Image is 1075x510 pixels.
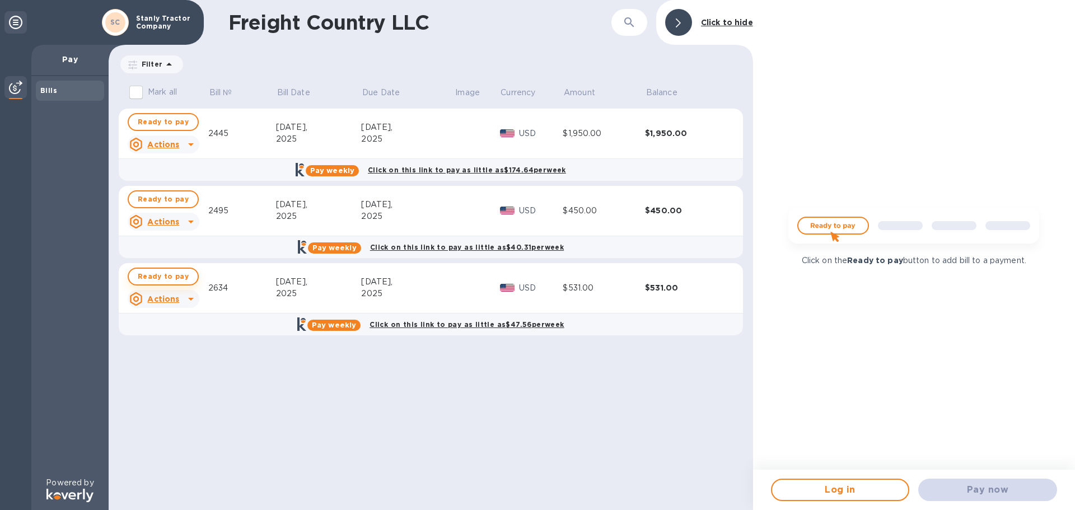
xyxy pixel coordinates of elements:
span: Amount [564,87,610,99]
div: [DATE], [276,199,362,210]
div: 2025 [361,133,454,145]
p: Balance [646,87,677,99]
span: Due Date [362,87,414,99]
p: Due Date [362,87,400,99]
div: $1,950.00 [563,128,645,139]
b: Click on this link to pay as little as $40.31 per week [370,243,564,251]
p: Bill Date [277,87,310,99]
div: $531.00 [563,282,645,294]
div: [DATE], [361,121,454,133]
div: $531.00 [645,282,727,293]
p: Image [455,87,480,99]
p: Powered by [46,477,94,489]
div: 2025 [361,210,454,222]
p: Pay [40,54,100,65]
span: Ready to pay [138,270,189,283]
b: Click on this link to pay as little as $174.64 per week [368,166,566,174]
button: Log in [771,479,910,501]
div: [DATE], [361,276,454,288]
span: Bill № [209,87,247,99]
b: Bills [40,86,57,95]
button: Ready to pay [128,113,199,131]
div: 2495 [208,205,276,217]
div: [DATE], [276,276,362,288]
div: 2025 [276,288,362,300]
img: Logo [46,489,94,502]
p: Mark all [148,86,177,98]
b: SC [110,18,120,26]
span: Balance [646,87,692,99]
u: Actions [147,294,179,303]
div: 2445 [208,128,276,139]
p: Stanly Tractor Company [136,15,192,30]
b: Click on this link to pay as little as $47.56 per week [370,320,564,329]
img: USD [500,284,515,292]
button: Ready to pay [128,268,199,286]
p: USD [519,128,563,139]
div: $1,950.00 [645,128,727,139]
u: Actions [147,140,179,149]
span: Ready to pay [138,193,189,206]
span: Ready to pay [138,115,189,129]
button: Ready to pay [128,190,199,208]
div: [DATE], [361,199,454,210]
div: 2634 [208,282,276,294]
div: $450.00 [645,205,727,216]
p: Bill № [209,87,232,99]
b: Click to hide [701,18,753,27]
p: Currency [501,87,535,99]
b: Pay weekly [312,321,356,329]
p: USD [519,282,563,294]
b: Ready to pay [847,256,903,265]
p: Amount [564,87,595,99]
div: 2025 [276,133,362,145]
span: Bill Date [277,87,325,99]
img: USD [500,129,515,137]
b: Pay weekly [312,244,357,252]
div: $450.00 [563,205,645,217]
p: USD [519,205,563,217]
div: [DATE], [276,121,362,133]
div: 2025 [276,210,362,222]
p: Filter [137,59,162,69]
div: 2025 [361,288,454,300]
p: Click on the button to add bill to a payment. [802,255,1026,266]
img: USD [500,207,515,214]
h1: Freight Country LLC [228,11,563,34]
b: Pay weekly [310,166,354,175]
span: Log in [781,483,900,497]
u: Actions [147,217,179,226]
